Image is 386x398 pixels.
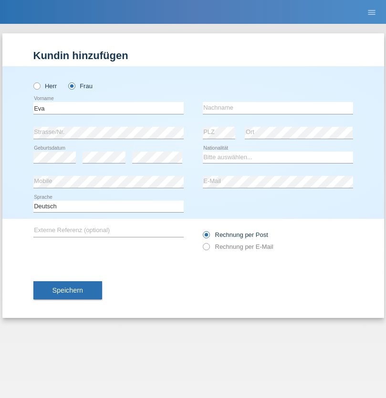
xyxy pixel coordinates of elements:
input: Rechnung per E-Mail [203,243,209,255]
label: Rechnung per Post [203,231,268,238]
input: Herr [33,82,40,89]
a: menu [362,9,381,15]
button: Speichern [33,281,102,299]
label: Herr [33,82,57,90]
label: Frau [68,82,93,90]
label: Rechnung per E-Mail [203,243,273,250]
h1: Kundin hinzufügen [33,50,353,61]
input: Frau [68,82,74,89]
input: Rechnung per Post [203,231,209,243]
i: menu [367,8,376,17]
span: Speichern [52,286,83,294]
